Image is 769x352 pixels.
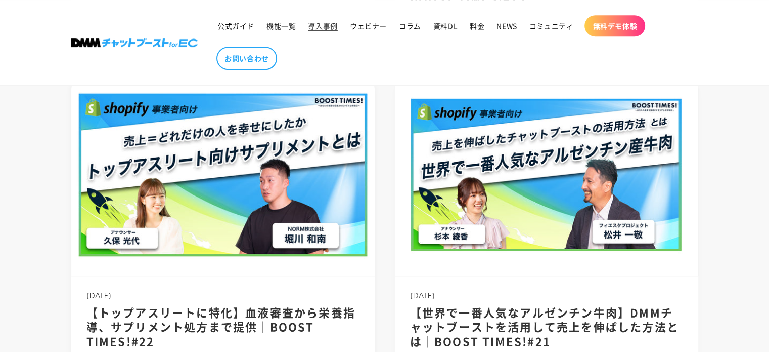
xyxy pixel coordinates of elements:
[217,21,254,30] span: 公式ガイド
[529,21,574,30] span: コミュニティ
[584,15,645,36] a: 無料デモ体験
[523,15,580,36] a: コミュニティ
[393,15,427,36] a: コラム
[308,21,337,30] span: 導入事例
[433,21,458,30] span: 資料DL
[399,21,421,30] span: コラム
[410,305,683,348] h2: 【世界で一番人気なアルゼンチン牛肉】DMMチャットブーストを活用して売上を伸ばした方法とは｜BOOST TIMES!#21
[410,290,436,300] span: [DATE]
[427,15,464,36] a: 資料DL
[86,290,112,300] span: [DATE]
[224,54,269,63] span: お問い合わせ
[593,21,637,30] span: 無料デモ体験
[216,47,277,70] a: お問い合わせ
[260,15,302,36] a: 機能一覧
[395,73,698,276] img: 【世界で一番人気なアルゼンチン牛肉】DMMチャットブーストを活用して売上を伸ばした方法とは｜BOOST TIMES!#21
[86,305,359,348] h2: 【トップアスリートに特化】血液審査から栄養指導、サプリメント処方まで提供｜BOOST TIMES!#22
[350,21,387,30] span: ウェビナー
[302,15,343,36] a: 導入事例
[344,15,393,36] a: ウェビナー
[211,15,260,36] a: 公式ガイド
[464,15,490,36] a: 料金
[71,38,198,47] img: 株式会社DMM Boost
[490,15,523,36] a: NEWS
[496,21,517,30] span: NEWS
[60,66,385,283] img: 【トップアスリートに特化】血液審査から栄養指導、サプリメント処方まで提供｜BOOST TIMES!#22
[470,21,484,30] span: 料金
[266,21,296,30] span: 機能一覧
